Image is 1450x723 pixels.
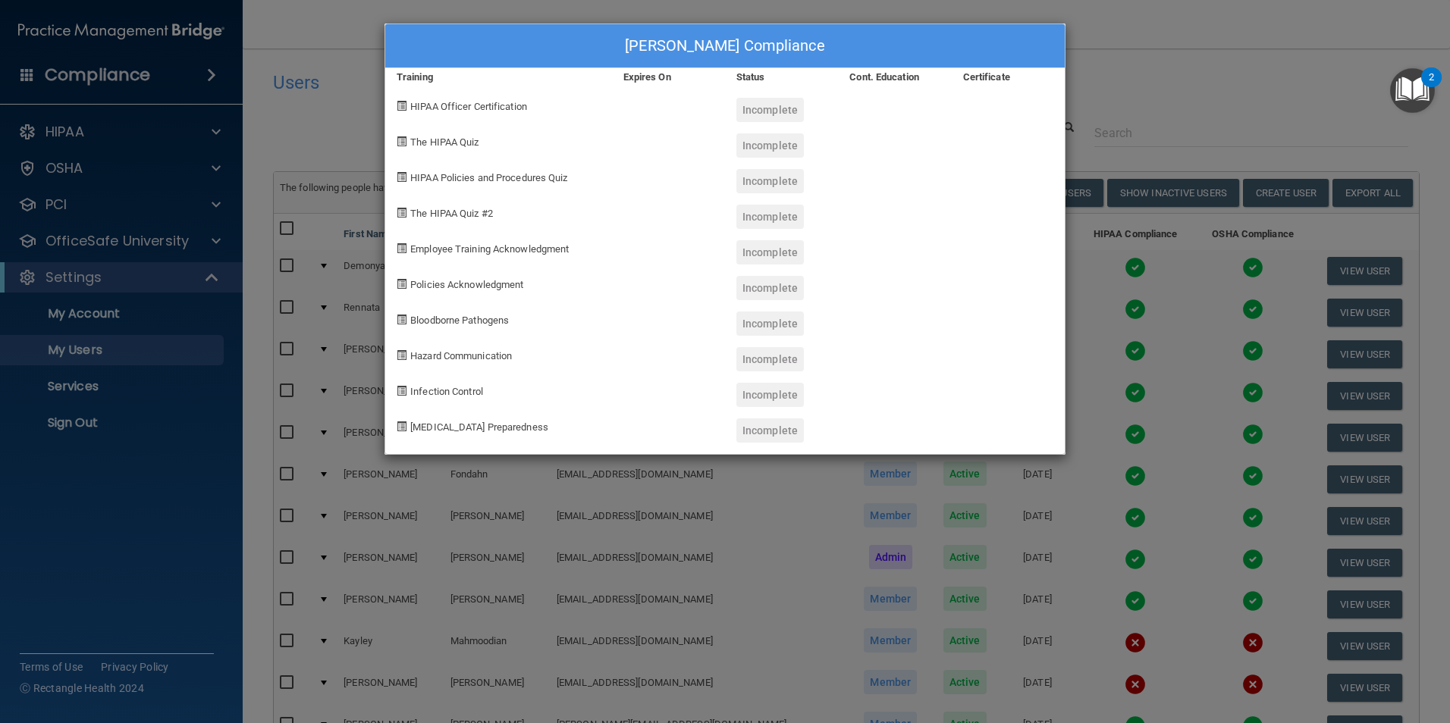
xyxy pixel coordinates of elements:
[838,68,951,86] div: Cont. Education
[410,101,527,112] span: HIPAA Officer Certification
[410,172,567,183] span: HIPAA Policies and Procedures Quiz
[736,133,804,158] div: Incomplete
[410,315,509,326] span: Bloodborne Pathogens
[410,208,493,219] span: The HIPAA Quiz #2
[385,24,1065,68] div: [PERSON_NAME] Compliance
[736,240,804,264] div: Incomplete
[736,383,804,407] div: Incomplete
[736,347,804,371] div: Incomplete
[725,68,838,86] div: Status
[736,169,804,193] div: Incomplete
[410,279,523,290] span: Policies Acknowledgment
[736,205,804,229] div: Incomplete
[736,311,804,336] div: Incomplete
[1429,77,1434,97] div: 2
[736,418,804,443] div: Incomplete
[736,98,804,122] div: Incomplete
[736,276,804,300] div: Incomplete
[385,68,612,86] div: Training
[612,68,725,86] div: Expires On
[410,386,483,397] span: Infection Control
[952,68,1065,86] div: Certificate
[1390,68,1435,113] button: Open Resource Center, 2 new notifications
[410,136,479,148] span: The HIPAA Quiz
[410,243,569,255] span: Employee Training Acknowledgment
[410,421,548,433] span: [MEDICAL_DATA] Preparedness
[410,350,512,361] span: Hazard Communication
